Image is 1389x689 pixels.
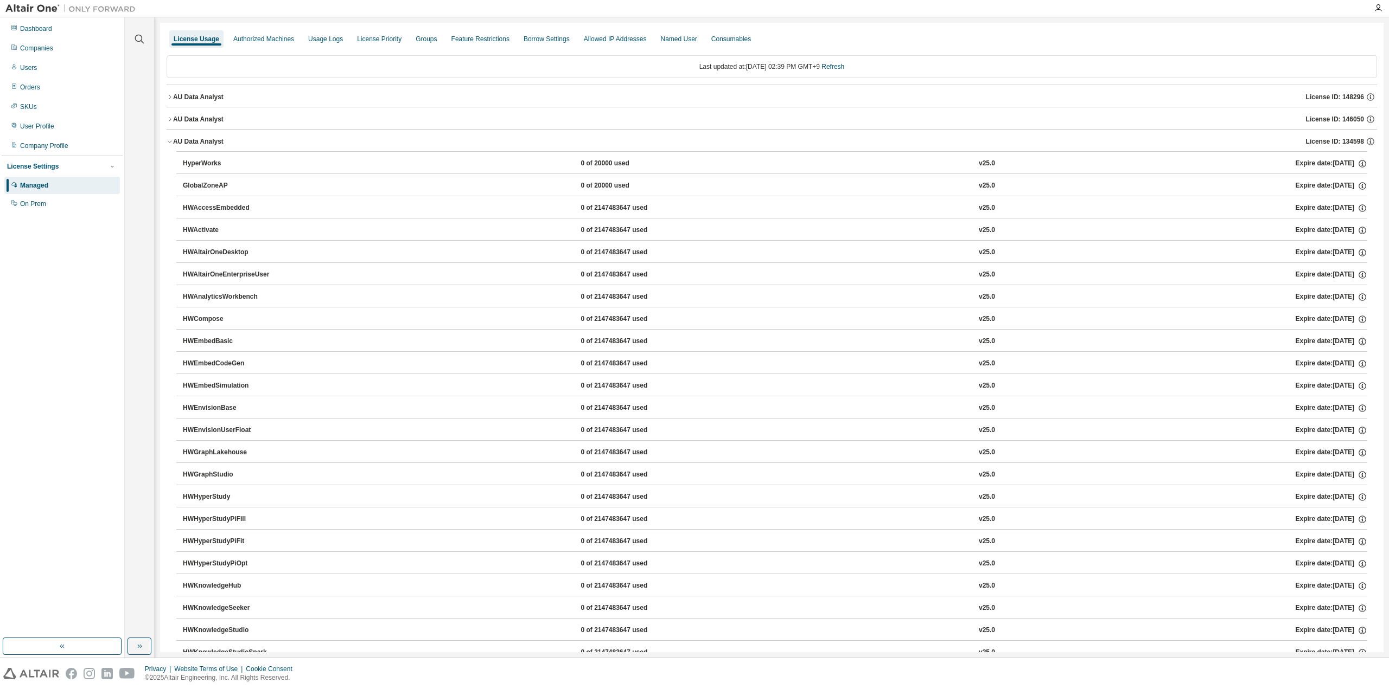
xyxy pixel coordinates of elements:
img: Altair One [5,3,141,14]
div: Expire date: [DATE] [1295,359,1367,369]
div: Users [20,63,37,72]
button: HWGraphStudio0 of 2147483647 usedv25.0Expire date:[DATE] [183,463,1367,487]
div: Expire date: [DATE] [1295,292,1367,302]
div: Expire date: [DATE] [1295,470,1367,480]
div: HWCompose [183,314,281,324]
div: Expire date: [DATE] [1295,381,1367,391]
div: HWAltairOneDesktop [183,248,281,257]
div: 0 of 2147483647 used [581,492,678,502]
div: HWGraphLakehouse [183,448,281,458]
span: License ID: 148296 [1306,93,1364,101]
div: Expire date: [DATE] [1295,248,1367,257]
button: HWKnowledgeHub0 of 2147483647 usedv25.0Expire date:[DATE] [183,574,1367,598]
div: Orders [20,83,40,92]
div: HWKnowledgeStudio [183,626,281,635]
img: youtube.svg [119,668,135,679]
div: v25.0 [979,337,995,346]
button: HWGraphLakehouse0 of 2147483647 usedv25.0Expire date:[DATE] [183,441,1367,465]
div: v25.0 [979,470,995,480]
div: HWHyperStudyPiFill [183,514,281,524]
div: Company Profile [20,141,68,150]
div: v25.0 [979,270,995,280]
div: HWKnowledgeSeeker [183,603,281,613]
div: 0 of 2147483647 used [581,359,678,369]
div: v25.0 [979,448,995,458]
button: HWKnowledgeSeeker0 of 2147483647 usedv25.0Expire date:[DATE] [183,596,1367,620]
div: Borrow Settings [524,35,570,43]
div: 0 of 2147483647 used [581,270,678,280]
div: 0 of 2147483647 used [581,559,678,569]
div: Consumables [711,35,751,43]
div: 0 of 2147483647 used [581,248,678,257]
div: HWEmbedBasic [183,337,281,346]
div: HWKnowledgeStudioSpark [183,648,281,658]
div: v25.0 [979,581,995,591]
button: HWEmbedCodeGen0 of 2147483647 usedv25.0Expire date:[DATE] [183,352,1367,376]
img: facebook.svg [66,668,77,679]
div: 0 of 2147483647 used [581,648,678,658]
div: Expire date: [DATE] [1295,626,1367,635]
button: HWAccessEmbedded0 of 2147483647 usedv25.0Expire date:[DATE] [183,196,1367,220]
button: HWHyperStudyPiOpt0 of 2147483647 usedv25.0Expire date:[DATE] [183,552,1367,576]
div: On Prem [20,199,46,208]
img: linkedin.svg [101,668,113,679]
div: 0 of 2147483647 used [581,626,678,635]
img: altair_logo.svg [3,668,59,679]
button: HWAnalyticsWorkbench0 of 2147483647 usedv25.0Expire date:[DATE] [183,285,1367,309]
div: License Usage [174,35,219,43]
div: SKUs [20,102,37,111]
button: HWHyperStudyPiFill0 of 2147483647 usedv25.0Expire date:[DATE] [183,507,1367,531]
div: v25.0 [979,403,995,413]
div: 0 of 2147483647 used [581,581,678,591]
div: AU Data Analyst [173,93,224,101]
p: © 2025 Altair Engineering, Inc. All Rights Reserved. [145,673,299,682]
button: HWActivate0 of 2147483647 usedv25.0Expire date:[DATE] [183,218,1367,242]
div: Allowed IP Addresses [584,35,647,43]
div: AU Data Analyst [173,137,224,146]
div: Expire date: [DATE] [1295,581,1367,591]
div: Expire date: [DATE] [1295,492,1367,502]
button: HWEnvisionBase0 of 2147483647 usedv25.0Expire date:[DATE] [183,396,1367,420]
div: License Priority [357,35,402,43]
button: HWEmbedSimulation0 of 2147483647 usedv25.0Expire date:[DATE] [183,374,1367,398]
div: Expire date: [DATE] [1295,403,1367,413]
div: HWEmbedCodeGen [183,359,281,369]
div: Expire date: [DATE] [1295,337,1367,346]
div: HWEnvisionUserFloat [183,426,281,435]
div: Expire date: [DATE] [1295,159,1367,169]
a: Refresh [821,63,844,70]
div: 0 of 2147483647 used [581,381,678,391]
div: 0 of 2147483647 used [581,292,678,302]
div: Feature Restrictions [451,35,509,43]
div: Expire date: [DATE] [1295,448,1367,458]
div: Expire date: [DATE] [1295,559,1367,569]
div: HWAccessEmbedded [183,203,281,213]
div: v25.0 [979,426,995,435]
div: 0 of 2147483647 used [581,314,678,324]
div: Website Terms of Use [174,665,246,673]
div: HWHyperStudyPiFit [183,537,281,546]
span: License ID: 146050 [1306,115,1364,124]
div: v25.0 [979,226,995,235]
div: v25.0 [979,648,995,658]
div: v25.0 [979,537,995,546]
div: v25.0 [979,603,995,613]
div: v25.0 [979,381,995,391]
div: HWHyperStudy [183,492,281,502]
div: 0 of 2147483647 used [581,337,678,346]
div: 0 of 2147483647 used [581,226,678,235]
div: Expire date: [DATE] [1295,226,1367,235]
div: HWKnowledgeHub [183,581,281,591]
div: Expire date: [DATE] [1295,648,1367,658]
div: Expire date: [DATE] [1295,514,1367,524]
div: v25.0 [979,159,995,169]
div: 0 of 20000 used [581,181,678,191]
button: HWCompose0 of 2147483647 usedv25.0Expire date:[DATE] [183,307,1367,331]
div: 0 of 2147483647 used [581,203,678,213]
div: 0 of 2147483647 used [581,470,678,480]
button: AU Data AnalystLicense ID: 146050 [167,107,1377,131]
div: Cookie Consent [246,665,298,673]
div: HWEmbedSimulation [183,381,281,391]
div: v25.0 [979,181,995,191]
div: HWHyperStudyPiOpt [183,559,281,569]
